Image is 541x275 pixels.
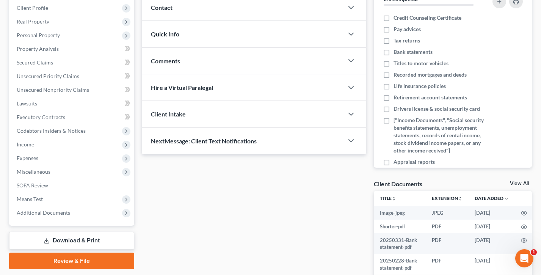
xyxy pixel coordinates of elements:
span: Secured Claims [17,59,53,66]
span: Personal Property [17,32,60,38]
span: Life insurance policies [394,82,446,90]
a: Titleunfold_more [380,195,396,201]
span: Unsecured Priority Claims [17,73,79,79]
span: Client Intake [151,110,186,118]
span: Income [17,141,34,148]
a: SOFA Review [11,179,134,192]
span: Additional Documents [17,209,70,216]
span: Contact [151,4,172,11]
span: Retirement account statements [394,94,467,101]
span: NextMessage: Client Text Notifications [151,137,257,145]
td: Shorter-pdf [374,220,426,233]
span: Unsecured Nonpriority Claims [17,86,89,93]
td: 20250331-Bank statement-pdf [374,233,426,254]
span: Drivers license & social security card [394,105,480,113]
a: Date Added expand_more [475,195,509,201]
a: Extensionunfold_more [432,195,463,201]
td: Image-jpeg [374,206,426,220]
a: Secured Claims [11,56,134,69]
td: PDF [426,254,469,275]
a: Executory Contracts [11,110,134,124]
iframe: Intercom live chat [515,249,533,267]
span: Comments [151,57,180,64]
i: unfold_more [458,196,463,201]
td: PDF [426,233,469,254]
span: Tax returns [394,37,420,44]
span: Codebtors Insiders & Notices [17,127,86,134]
td: [DATE] [469,254,515,275]
a: Review & File [9,253,134,269]
span: Means Test [17,196,43,202]
span: Recorded mortgages and deeds [394,71,467,79]
td: [DATE] [469,220,515,233]
span: Appraisal reports [394,158,435,166]
span: Hire a Virtual Paralegal [151,84,213,91]
span: Bank statements [394,48,433,56]
i: expand_more [504,196,509,201]
span: Client Profile [17,5,48,11]
td: [DATE] [469,233,515,254]
td: [DATE] [469,206,515,220]
a: View All [510,181,529,186]
span: SOFA Review [17,182,48,189]
span: 1 [531,249,537,255]
span: Miscellaneous [17,168,50,175]
a: Unsecured Nonpriority Claims [11,83,134,97]
span: Quick Info [151,30,179,38]
span: Property Analysis [17,46,59,52]
span: ["Income Documents", "Social security benefits statements, unemployment statements, records of re... [394,116,486,154]
span: Executory Contracts [17,114,65,120]
i: unfold_more [392,196,396,201]
span: Expenses [17,155,38,161]
span: Real Property [17,18,49,25]
td: PDF [426,220,469,233]
td: JPEG [426,206,469,220]
span: Titles to motor vehicles [394,60,448,67]
a: Lawsuits [11,97,134,110]
span: Credit Counseling Certificate [394,14,461,22]
a: Unsecured Priority Claims [11,69,134,83]
a: Property Analysis [11,42,134,56]
div: Client Documents [374,180,422,188]
a: Download & Print [9,232,134,250]
td: 20250228-Bank statement-pdf [374,254,426,275]
span: Pay advices [394,25,421,33]
span: Lawsuits [17,100,37,107]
